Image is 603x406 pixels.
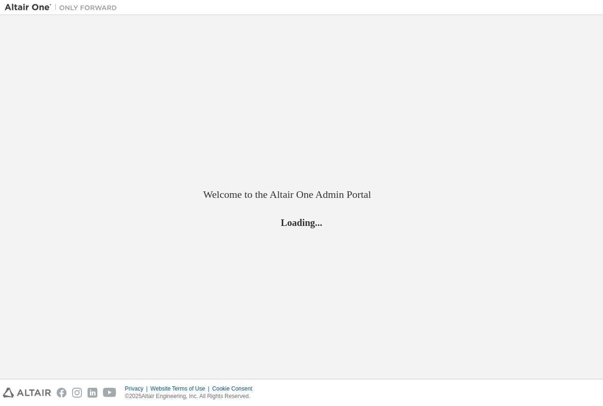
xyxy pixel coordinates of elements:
img: linkedin.svg [88,388,97,398]
div: Cookie Consent [212,385,257,392]
img: Altair One [5,3,122,12]
img: altair_logo.svg [3,388,51,398]
h2: Welcome to the Altair One Admin Portal [203,188,400,201]
div: Website Terms of Use [150,385,212,392]
div: Privacy [125,385,150,392]
img: instagram.svg [72,388,82,398]
img: facebook.svg [57,388,66,398]
img: youtube.svg [103,388,117,398]
h2: Loading... [203,217,400,229]
p: © 2025 Altair Engineering, Inc. All Rights Reserved. [125,392,258,400]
